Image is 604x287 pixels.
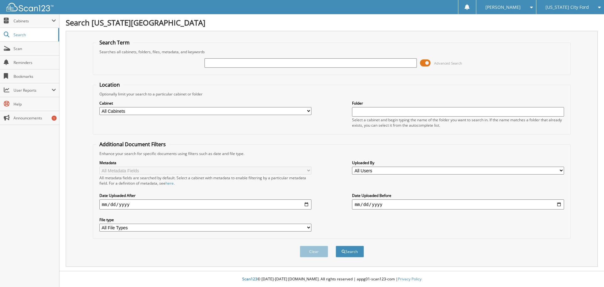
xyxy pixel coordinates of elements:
a: here [165,181,174,186]
label: Cabinet [99,100,311,106]
span: Scan123 [242,276,257,282]
span: Bookmarks [14,74,56,79]
h1: Search [US_STATE][GEOGRAPHIC_DATA] [66,17,598,28]
span: Scan [14,46,56,51]
span: Announcements [14,115,56,121]
label: Date Uploaded After [99,193,311,198]
legend: Location [96,81,123,88]
span: Help [14,101,56,107]
label: File type [99,217,311,222]
div: © [DATE]-[DATE] [DOMAIN_NAME]. All rights reserved | appg01-scan123-com | [59,272,604,287]
span: [US_STATE] City Ford [545,5,589,9]
span: Reminders [14,60,56,65]
span: [PERSON_NAME] [485,5,521,9]
label: Metadata [99,160,311,165]
input: start [99,199,311,210]
legend: Search Term [96,39,133,46]
span: Advanced Search [434,61,462,66]
div: Searches all cabinets, folders, files, metadata, and keywords [96,49,568,55]
div: 1 [52,116,57,121]
label: Folder [352,100,564,106]
span: Search [14,32,55,37]
div: Optionally limit your search to a particular cabinet or folder [96,91,568,97]
button: Search [336,246,364,257]
span: Cabinets [14,18,52,24]
img: scan123-logo-white.svg [6,3,53,11]
span: User Reports [14,88,52,93]
label: Uploaded By [352,160,564,165]
legend: Additional Document Filters [96,141,169,148]
div: All metadata fields are searched by default. Select a cabinet with metadata to enable filtering b... [99,175,311,186]
a: Privacy Policy [398,276,422,282]
button: Clear [300,246,328,257]
input: end [352,199,564,210]
div: Select a cabinet and begin typing the name of the folder you want to search in. If the name match... [352,117,564,128]
div: Enhance your search for specific documents using filters such as date and file type. [96,151,568,156]
label: Date Uploaded Before [352,193,564,198]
